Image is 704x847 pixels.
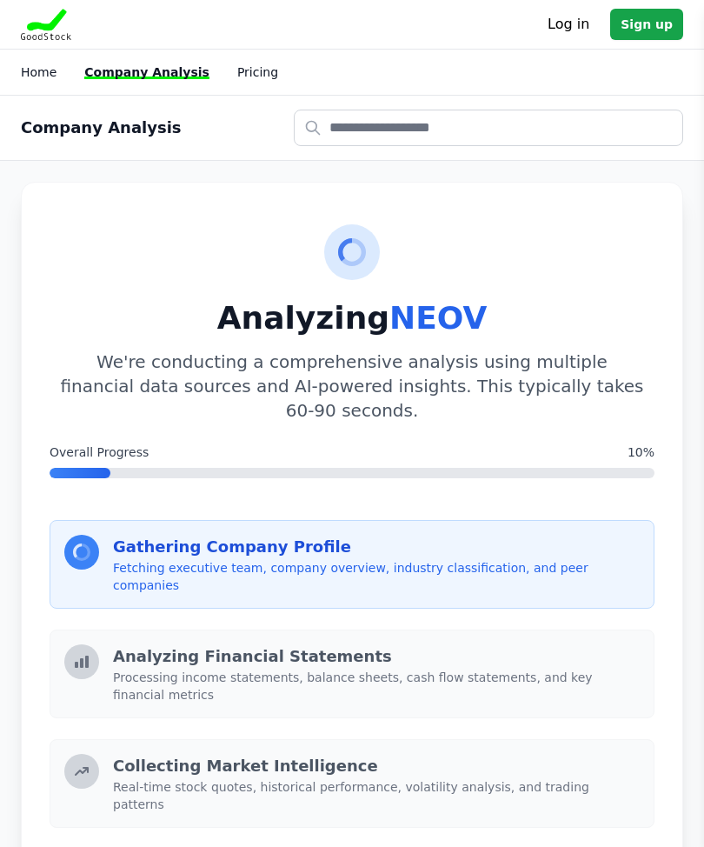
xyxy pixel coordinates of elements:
[21,9,71,40] img: Goodstock Logo
[21,65,56,79] a: Home
[628,444,654,461] span: 10%
[113,535,640,559] h3: Gathering Company Profile
[113,559,640,594] p: Fetching executive team, company overview, industry classification, and peer companies
[60,350,644,423] p: We're conducting a comprehensive analysis using multiple financial data sources and AI-powered in...
[113,669,640,704] p: Processing income statements, balance sheets, cash flow statements, and key financial metrics
[389,300,487,336] span: NEOV
[113,754,640,778] h3: Collecting Market Intelligence
[610,9,683,40] a: Sign up
[84,65,209,79] a: Company Analysis
[113,778,640,813] p: Real-time stock quotes, historical performance, volatility analysis, and trading patterns
[113,644,640,669] h3: Analyzing Financial Statements
[21,116,182,140] h2: Company Analysis
[548,14,589,35] a: Log in
[237,65,278,79] a: Pricing
[50,301,654,336] h1: Analyzing
[50,444,149,461] span: Overall Progress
